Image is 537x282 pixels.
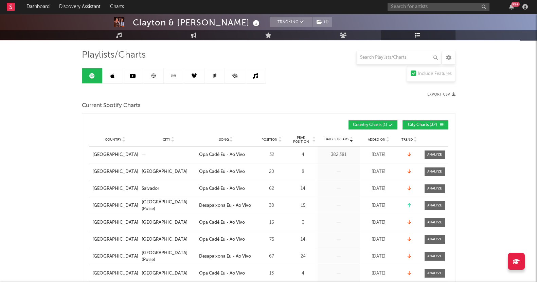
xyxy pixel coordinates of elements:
div: Opa Cadê Eu - Ao Vivo [199,270,245,277]
a: Salvador [142,185,196,192]
span: Song [219,138,229,142]
span: Peak Position [290,136,312,144]
div: 99 + [511,2,520,7]
div: [GEOGRAPHIC_DATA] [142,168,187,175]
a: [GEOGRAPHIC_DATA] [92,185,138,192]
div: Desapaixona Eu - Ao Vivo [199,202,251,209]
a: [GEOGRAPHIC_DATA] [142,219,196,226]
span: Added On [368,138,386,142]
input: Search for artists [388,3,489,11]
div: 67 [256,253,287,260]
div: 15 [290,202,316,209]
div: 4 [290,270,316,277]
div: Salvador [142,185,159,192]
div: Opa Cadê Eu - Ao Vivo [199,185,245,192]
span: City [163,138,170,142]
a: Opa Cadê Eu - Ao Vivo [199,168,253,175]
div: [GEOGRAPHIC_DATA] [142,236,187,243]
span: Current Spotify Charts [82,102,141,110]
div: Opa Cadê Eu - Ao Vivo [199,236,245,243]
a: [GEOGRAPHIC_DATA] [92,253,138,260]
div: [GEOGRAPHIC_DATA] [142,219,187,226]
span: Position [262,138,278,142]
span: Country [105,138,121,142]
a: [GEOGRAPHIC_DATA] [142,270,196,277]
div: 8 [290,168,316,175]
a: [GEOGRAPHIC_DATA] [92,202,138,209]
div: 382.381 [319,152,358,158]
a: Opa Cadê Eu - Ao Vivo [199,236,253,243]
a: Opa Cadê Eu - Ao Vivo [199,185,253,192]
input: Search Playlists/Charts [356,51,441,64]
a: [GEOGRAPHIC_DATA] [92,270,138,277]
div: 32 [256,152,287,158]
button: Export CSV [427,93,455,97]
div: 24 [290,253,316,260]
div: [DATE] [362,168,396,175]
button: Country Charts(1) [348,120,397,129]
div: 4 [290,152,316,158]
a: [GEOGRAPHIC_DATA] [92,219,138,226]
div: 3 [290,219,316,226]
span: Trend [401,138,413,142]
div: Desapaixona Eu - Ao Vivo [199,253,251,260]
button: 99+ [509,4,514,9]
a: [GEOGRAPHIC_DATA] [142,236,196,243]
div: 20 [256,168,287,175]
div: [DATE] [362,253,396,260]
a: Desapaixona Eu - Ao Vivo [199,253,253,260]
a: Opa Cadê Eu - Ao Vivo [199,219,253,226]
div: Opa Cadê Eu - Ao Vivo [199,168,245,175]
span: Daily Streams [324,137,349,142]
div: [DATE] [362,152,396,158]
button: Tracking [270,17,312,27]
div: [GEOGRAPHIC_DATA] [142,270,187,277]
a: [GEOGRAPHIC_DATA] (Pulse) [142,250,196,263]
div: [DATE] [362,236,396,243]
div: 62 [256,185,287,192]
div: 16 [256,219,287,226]
a: [GEOGRAPHIC_DATA] [92,152,138,158]
a: Desapaixona Eu - Ao Vivo [199,202,253,209]
div: Opa Cadê Eu - Ao Vivo [199,219,245,226]
div: 38 [256,202,287,209]
span: City Charts ( 32 ) [407,123,438,127]
button: (1) [312,17,332,27]
div: 75 [256,236,287,243]
div: [DATE] [362,202,396,209]
div: 14 [290,236,316,243]
div: 14 [290,185,316,192]
div: 13 [256,270,287,277]
div: [DATE] [362,219,396,226]
span: Country Charts ( 1 ) [353,123,387,127]
a: [GEOGRAPHIC_DATA] (Pulse) [142,199,196,212]
a: [GEOGRAPHIC_DATA] [92,236,138,243]
span: ( 1 ) [312,17,332,27]
a: [GEOGRAPHIC_DATA] [92,168,138,175]
a: Opa Cadê Eu - Ao Vivo [199,152,253,158]
div: Include Features [418,70,452,78]
button: City Charts(32) [402,120,448,129]
div: [DATE] [362,270,396,277]
a: [GEOGRAPHIC_DATA] [142,168,196,175]
div: Clayton & [PERSON_NAME] [133,17,261,28]
span: Playlists/Charts [82,51,146,59]
div: [DATE] [362,185,396,192]
div: Opa Cadê Eu - Ao Vivo [199,152,245,158]
a: Opa Cadê Eu - Ao Vivo [199,270,253,277]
